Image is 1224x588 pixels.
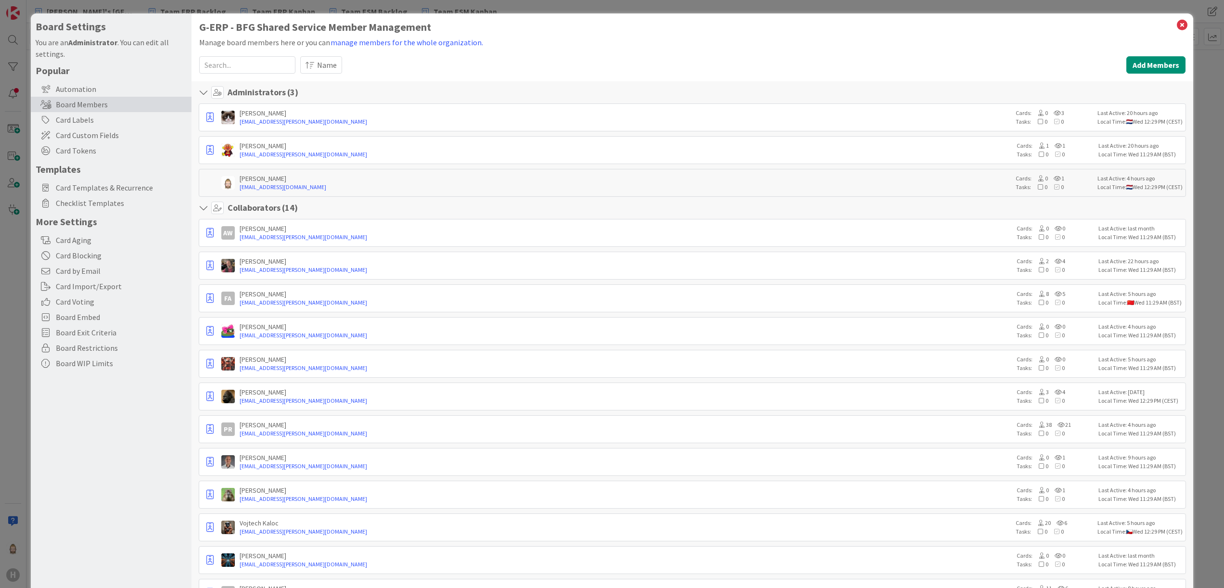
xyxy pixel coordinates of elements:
[1098,331,1183,340] div: Local Time: Wed 11:29 AM (BST)
[1048,109,1064,116] span: 3
[1017,388,1094,396] div: Cards:
[1017,150,1094,159] div: Tasks:
[1048,151,1065,158] span: 0
[1098,233,1183,242] div: Local Time: Wed 11:29 AM (BST)
[240,396,1012,405] a: [EMAIL_ADDRESS][PERSON_NAME][DOMAIN_NAME]
[1033,290,1049,297] span: 8
[56,265,187,277] span: Card by Email
[36,37,187,60] div: You are an . You can edit all settings.
[1047,183,1064,191] span: 0
[1032,462,1048,470] span: 0
[56,342,187,354] span: Board Restrictions
[56,296,187,307] span: Card Voting
[31,112,191,128] div: Card Labels
[287,87,298,98] span: ( 3 )
[240,150,1012,159] a: [EMAIL_ADDRESS][PERSON_NAME][DOMAIN_NAME]
[1032,299,1048,306] span: 0
[1126,529,1133,534] img: cz.png
[240,462,1012,471] a: [EMAIL_ADDRESS][PERSON_NAME][DOMAIN_NAME]
[1016,117,1093,126] div: Tasks:
[1017,257,1094,266] div: Cards:
[240,388,1012,396] div: [PERSON_NAME]
[240,174,1011,183] div: [PERSON_NAME]
[221,111,235,124] img: Kv
[240,233,1012,242] a: [EMAIL_ADDRESS][PERSON_NAME][DOMAIN_NAME]
[1016,519,1093,527] div: Cards:
[1031,528,1047,535] span: 0
[1033,486,1049,494] span: 0
[1098,421,1183,429] div: Last Active: 4 hours ago
[1049,225,1065,232] span: 0
[1017,396,1094,405] div: Tasks:
[31,81,191,97] div: Automation
[1049,142,1065,149] span: 1
[1098,429,1183,438] div: Local Time: Wed 11:29 AM (BST)
[1049,257,1065,265] span: 4
[1098,224,1183,233] div: Last Active: last month
[1097,109,1183,117] div: Last Active: 20 hours ago
[1126,56,1186,74] button: Add Members
[1126,119,1133,124] img: nl.png
[1017,290,1094,298] div: Cards:
[1098,355,1183,364] div: Last Active: 5 hours ago
[68,38,117,47] b: Administrator
[1017,429,1094,438] div: Tasks:
[221,553,235,567] img: WW
[31,248,191,263] div: Card Blocking
[1098,388,1183,396] div: Last Active: [DATE]
[221,292,235,305] div: FA
[1048,175,1064,182] span: 1
[1032,266,1048,273] span: 0
[240,298,1012,307] a: [EMAIL_ADDRESS][PERSON_NAME][DOMAIN_NAME]
[1033,225,1049,232] span: 0
[1097,174,1183,183] div: Last Active: 4 hours ago
[240,224,1012,233] div: [PERSON_NAME]
[56,145,187,156] span: Card Tokens
[1016,109,1093,117] div: Cards:
[1098,495,1183,503] div: Local Time: Wed 11:29 AM (BST)
[1017,322,1094,331] div: Cards:
[240,495,1012,503] a: [EMAIL_ADDRESS][PERSON_NAME][DOMAIN_NAME]
[1033,142,1049,149] span: 1
[36,64,187,77] h5: Popular
[1032,364,1048,371] span: 0
[1098,364,1183,372] div: Local Time: Wed 11:29 AM (BST)
[240,527,1011,536] a: [EMAIL_ADDRESS][PERSON_NAME][DOMAIN_NAME]
[240,109,1011,117] div: [PERSON_NAME]
[240,453,1012,462] div: [PERSON_NAME]
[1049,486,1065,494] span: 1
[1016,174,1093,183] div: Cards:
[221,455,235,469] img: PS
[1017,331,1094,340] div: Tasks:
[1032,332,1048,339] span: 0
[1016,527,1093,536] div: Tasks:
[1031,183,1047,191] span: 0
[1048,561,1065,568] span: 0
[1017,462,1094,471] div: Tasks:
[1098,453,1183,462] div: Last Active: 9 hours ago
[240,322,1012,331] div: [PERSON_NAME]
[1017,141,1094,150] div: Cards:
[36,216,187,228] h5: More Settings
[199,21,1186,33] h1: G-ERP - BFG Shared Service Member Management
[1017,551,1094,560] div: Cards:
[1047,118,1064,125] span: 0
[56,311,187,323] span: Board Embed
[1048,397,1065,404] span: 0
[56,197,187,209] span: Checklist Templates
[240,429,1012,438] a: [EMAIL_ADDRESS][PERSON_NAME][DOMAIN_NAME]
[31,279,191,294] div: Card Import/Export
[1048,462,1065,470] span: 0
[1017,364,1094,372] div: Tasks:
[1098,396,1183,405] div: Local Time: Wed 12:29 PM (CEST)
[221,422,235,436] div: PR
[1048,266,1065,273] span: 0
[1032,430,1048,437] span: 0
[1049,388,1065,396] span: 4
[1127,300,1134,305] img: cn.png
[1097,117,1183,126] div: Local Time: Wed 12:29 PM (CEST)
[1048,430,1065,437] span: 0
[1049,290,1065,297] span: 5
[240,141,1012,150] div: [PERSON_NAME]
[1017,355,1094,364] div: Cards:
